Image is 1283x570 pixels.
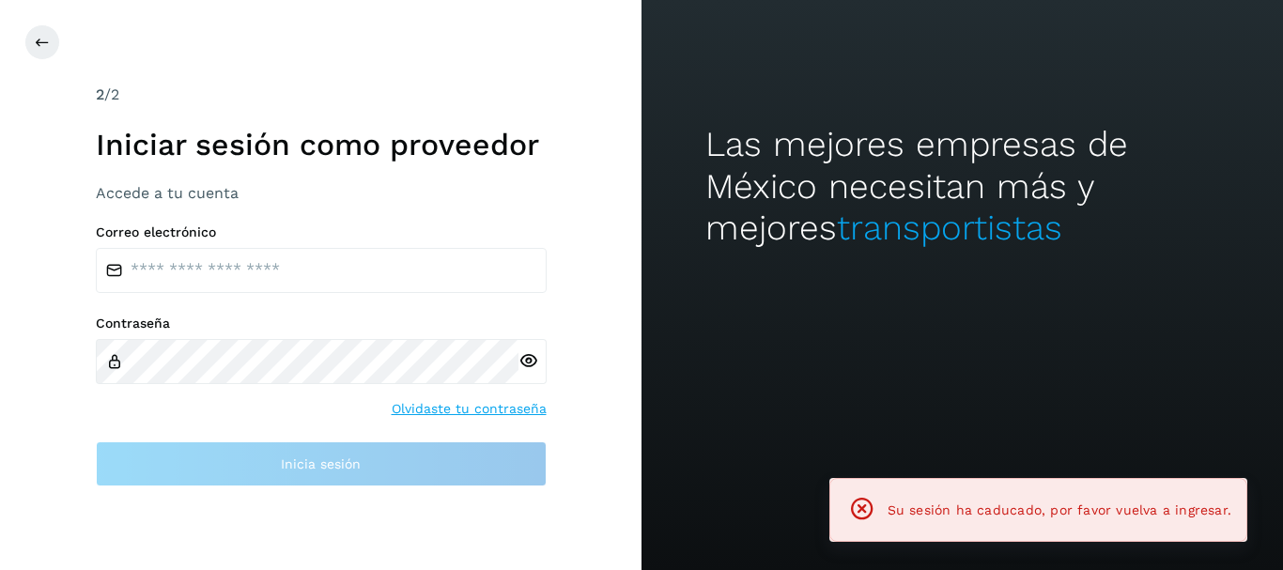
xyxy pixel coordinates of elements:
button: Inicia sesión [96,441,547,486]
h2: Las mejores empresas de México necesitan más y mejores [705,124,1218,249]
h3: Accede a tu cuenta [96,184,547,202]
h1: Iniciar sesión como proveedor [96,127,547,162]
span: transportistas [837,208,1062,248]
label: Contraseña [96,316,547,331]
label: Correo electrónico [96,224,547,240]
span: Inicia sesión [281,457,361,470]
span: 2 [96,85,104,103]
a: Olvidaste tu contraseña [392,399,547,419]
span: Su sesión ha caducado, por favor vuelva a ingresar. [888,502,1231,517]
div: /2 [96,84,547,106]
